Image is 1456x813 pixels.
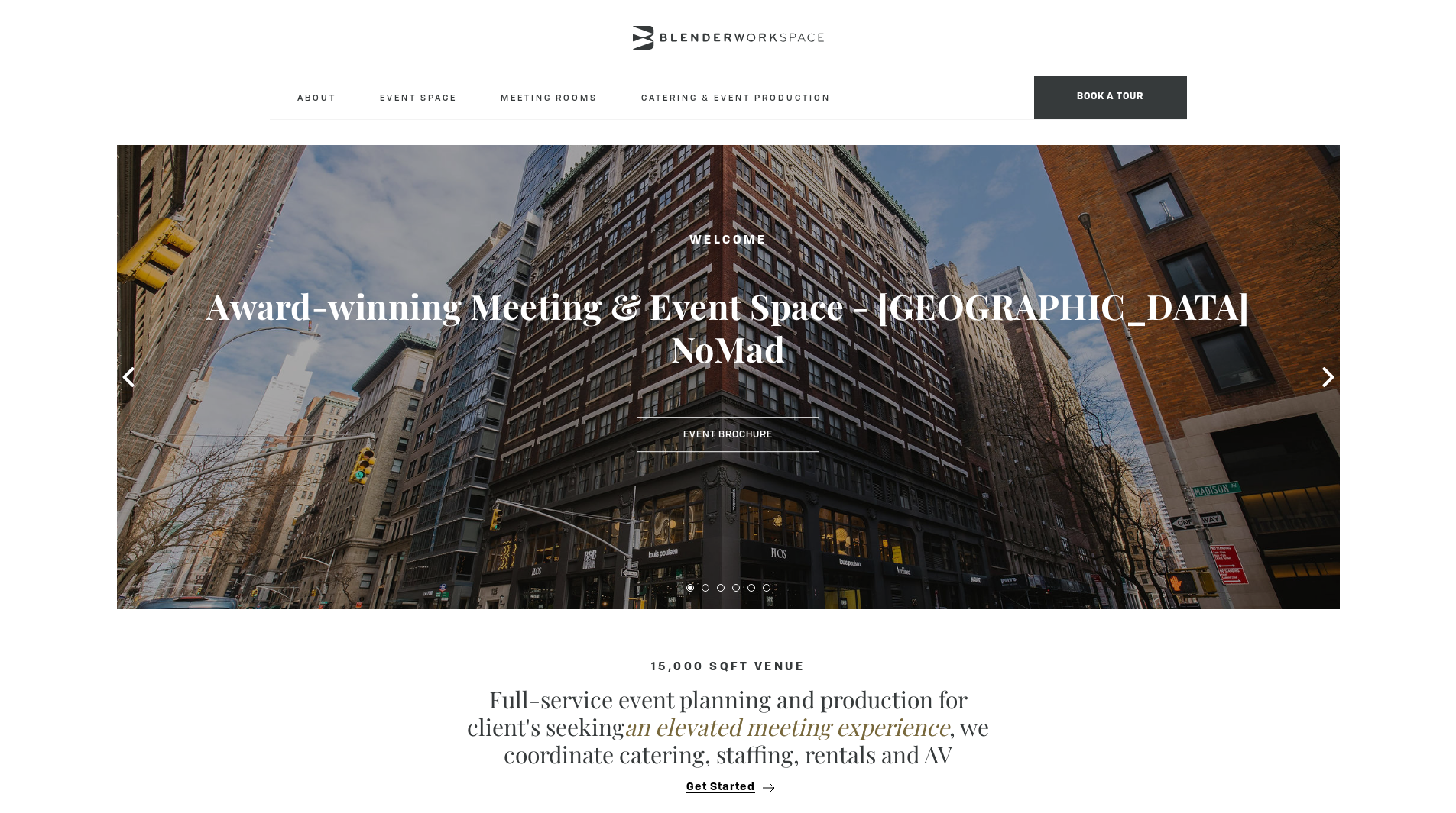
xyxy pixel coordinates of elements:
[637,417,819,452] a: Event Brochure
[682,780,774,794] button: Get Started
[461,686,996,768] p: Full-service event planning and production for client's seeking , we coordinate catering, staffin...
[368,76,469,118] a: Event Space
[178,231,1279,250] h2: Welcome
[629,76,843,118] a: Catering & Event Production
[270,661,1187,674] h4: 15,000 sqft venue
[488,76,610,118] a: Meeting Rooms
[1034,76,1187,119] span: Book a tour
[624,711,949,742] em: an elevated meeting experience
[178,285,1279,370] h3: Award-winning Meeting & Event Space - [GEOGRAPHIC_DATA] NoMad
[285,76,349,118] a: About
[686,782,755,793] span: Get Started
